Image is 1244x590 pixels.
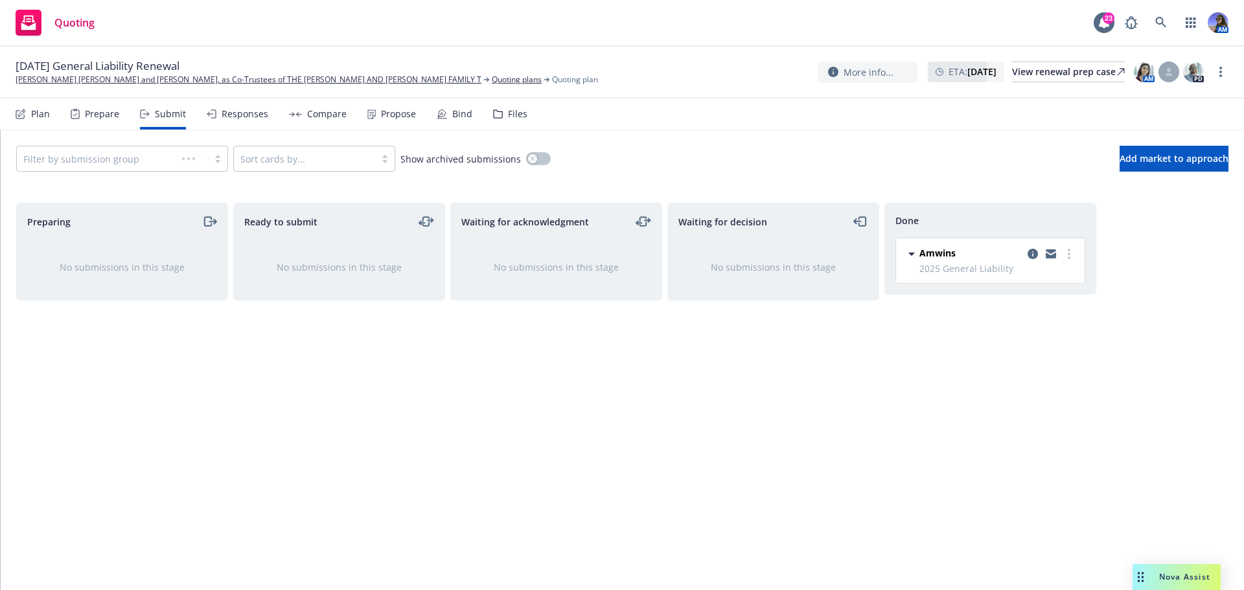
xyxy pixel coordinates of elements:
span: Show archived submissions [400,152,521,166]
div: Drag to move [1133,564,1149,590]
a: copy logging email [1025,246,1041,262]
span: Quoting [54,17,95,28]
div: Plan [31,109,50,119]
img: photo [1183,62,1204,82]
span: More info... [844,65,893,79]
span: [DATE] General Liability Renewal [16,58,179,74]
span: ETA : [949,65,996,78]
a: Quoting plans [492,74,542,85]
span: 2025 General Liability [919,262,1077,275]
div: Responses [222,109,268,119]
a: moveLeftRight [636,214,651,229]
div: No submissions in this stage [689,260,858,274]
div: Bind [452,109,472,119]
span: Quoting plan [552,74,598,85]
div: Compare [307,109,347,119]
div: Files [508,109,527,119]
span: Nova Assist [1159,571,1210,582]
img: photo [1208,12,1228,33]
div: Propose [381,109,416,119]
a: Report a Bug [1118,10,1144,36]
div: No submissions in this stage [472,260,641,274]
button: More info... [818,62,917,83]
div: Submit [155,109,186,119]
a: [PERSON_NAME] [PERSON_NAME] and [PERSON_NAME], as Co-Trustees of THE [PERSON_NAME] AND [PERSON_NA... [16,74,481,85]
div: No submissions in this stage [255,260,424,274]
span: Done [895,214,919,227]
span: Waiting for acknowledgment [461,215,589,229]
div: Prepare [85,109,119,119]
a: moveRight [202,214,217,229]
span: Ready to submit [244,215,317,229]
button: Nova Assist [1133,564,1221,590]
a: View renewal prep case [1012,62,1125,82]
span: Preparing [27,215,71,229]
span: Waiting for decision [678,215,767,229]
span: Add market to approach [1120,152,1228,165]
a: Quoting [10,5,100,41]
a: moveLeft [853,214,868,229]
a: copy logging email [1043,246,1059,262]
div: 23 [1103,12,1114,24]
button: Add market to approach [1120,146,1228,172]
a: more [1213,64,1228,80]
a: more [1061,246,1077,262]
a: Switch app [1178,10,1204,36]
img: photo [1134,62,1155,82]
a: moveLeftRight [419,214,434,229]
div: No submissions in this stage [38,260,207,274]
strong: [DATE] [967,65,996,78]
a: Search [1148,10,1174,36]
span: Amwins [919,246,956,260]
